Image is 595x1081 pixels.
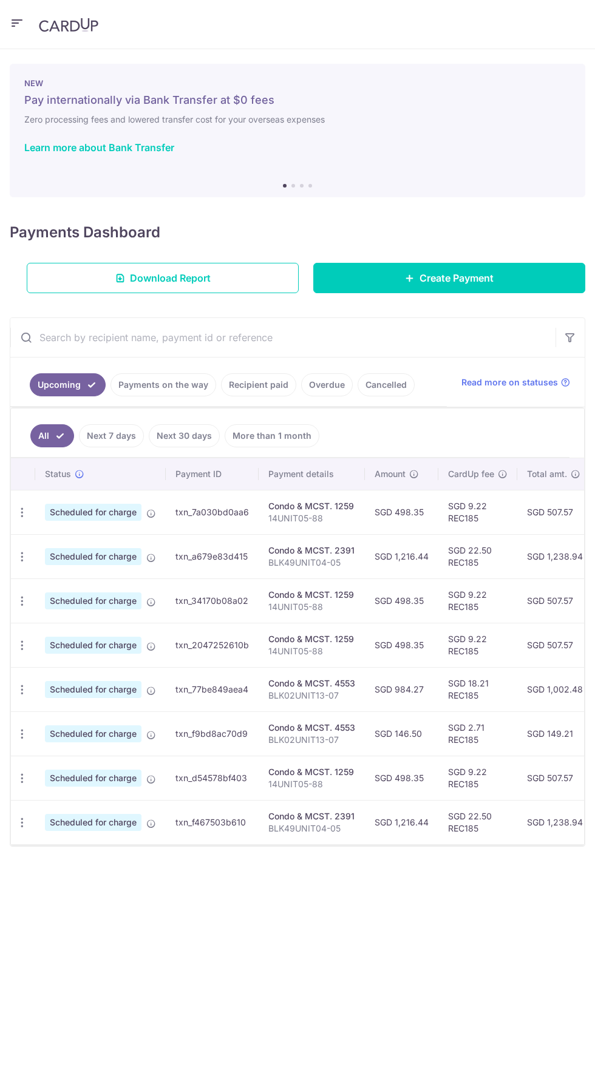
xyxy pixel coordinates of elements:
td: SGD 1,002.48 [517,667,593,711]
td: SGD 507.57 [517,490,593,534]
td: SGD 498.35 [365,756,438,800]
p: BLK02UNIT13-07 [268,734,355,746]
td: SGD 984.27 [365,667,438,711]
span: Scheduled for charge [45,681,141,698]
div: Condo & MCST. 2391 [268,544,355,557]
td: SGD 498.35 [365,623,438,667]
p: NEW [24,78,571,88]
th: Payment ID [166,458,259,490]
td: SGD 9.22 REC185 [438,756,517,800]
p: 14UNIT05-88 [268,601,355,613]
h6: Zero processing fees and lowered transfer cost for your overseas expenses [24,112,571,127]
span: Status [45,468,71,480]
div: Condo & MCST. 1259 [268,589,355,601]
td: SGD 9.22 REC185 [438,490,517,534]
td: txn_34170b08a02 [166,578,259,623]
span: Scheduled for charge [45,592,141,609]
div: Condo & MCST. 4553 [268,677,355,690]
td: txn_a679e83d415 [166,534,259,578]
span: Scheduled for charge [45,637,141,654]
td: SGD 18.21 REC185 [438,667,517,711]
td: SGD 1,216.44 [365,800,438,844]
td: txn_f9bd8ac70d9 [166,711,259,756]
a: Learn more about Bank Transfer [24,141,174,154]
span: Create Payment [420,271,494,285]
td: SGD 507.57 [517,578,593,623]
td: SGD 9.22 REC185 [438,623,517,667]
p: BLK02UNIT13-07 [268,690,355,702]
td: SGD 9.22 REC185 [438,578,517,623]
th: Payment details [259,458,365,490]
input: Search by recipient name, payment id or reference [10,318,556,357]
p: BLK49UNIT04-05 [268,557,355,569]
div: Condo & MCST. 4553 [268,722,355,734]
td: SGD 507.57 [517,756,593,800]
td: txn_7a030bd0aa6 [166,490,259,534]
span: CardUp fee [448,468,494,480]
td: SGD 498.35 [365,490,438,534]
a: All [30,424,74,447]
td: SGD 22.50 REC185 [438,800,517,844]
span: Read more on statuses [461,376,558,388]
h4: Payments Dashboard [10,222,160,243]
a: Next 30 days [149,424,220,447]
a: Overdue [301,373,353,396]
a: Create Payment [313,263,585,293]
td: SGD 498.35 [365,578,438,623]
p: BLK49UNIT04-05 [268,822,355,835]
span: Scheduled for charge [45,770,141,787]
a: Cancelled [358,373,415,396]
td: SGD 146.50 [365,711,438,756]
td: SGD 1,238.94 [517,800,593,844]
span: Download Report [130,271,211,285]
span: Amount [375,468,406,480]
img: CardUp [39,18,98,32]
div: Condo & MCST. 1259 [268,633,355,645]
td: SGD 22.50 REC185 [438,534,517,578]
span: Scheduled for charge [45,814,141,831]
td: SGD 1,238.94 [517,534,593,578]
div: Condo & MCST. 2391 [268,810,355,822]
td: txn_f467503b610 [166,800,259,844]
span: Scheduled for charge [45,725,141,742]
p: 14UNIT05-88 [268,512,355,524]
a: Upcoming [30,373,106,396]
h5: Pay internationally via Bank Transfer at $0 fees [24,93,571,107]
a: Next 7 days [79,424,144,447]
td: SGD 507.57 [517,623,593,667]
span: Scheduled for charge [45,548,141,565]
a: Read more on statuses [461,376,570,388]
td: SGD 149.21 [517,711,593,756]
span: Total amt. [527,468,567,480]
a: More than 1 month [225,424,319,447]
a: Download Report [27,263,299,293]
span: Scheduled for charge [45,504,141,521]
p: 14UNIT05-88 [268,778,355,790]
a: Recipient paid [221,373,296,396]
div: Condo & MCST. 1259 [268,766,355,778]
td: txn_d54578bf403 [166,756,259,800]
td: SGD 2.71 REC185 [438,711,517,756]
p: 14UNIT05-88 [268,645,355,657]
td: txn_2047252610b [166,623,259,667]
td: SGD 1,216.44 [365,534,438,578]
a: Payments on the way [110,373,216,396]
div: Condo & MCST. 1259 [268,500,355,512]
td: txn_77be849aea4 [166,667,259,711]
